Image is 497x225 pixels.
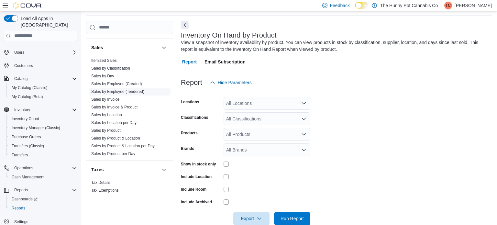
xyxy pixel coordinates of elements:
[13,2,42,9] img: Cova
[301,132,306,137] button: Open list of options
[181,199,212,205] label: Include Archived
[14,63,33,68] span: Customers
[181,162,216,167] label: Show in stock only
[91,73,114,79] span: Sales by Day
[6,204,80,213] button: Reports
[14,76,28,81] span: Catalog
[91,136,140,141] span: Sales by Product & Location
[181,174,212,179] label: Include Location
[91,144,155,148] a: Sales by Product & Location per Day
[91,82,142,86] a: Sales by Employee (Created)
[6,83,80,92] button: My Catalog (Classic)
[1,186,80,195] button: Reports
[91,44,159,51] button: Sales
[9,93,46,101] a: My Catalog (Beta)
[301,147,306,152] button: Open list of options
[1,61,80,70] button: Customers
[446,2,451,9] span: TC
[91,105,138,109] a: Sales by Invoice & Product
[12,75,30,83] button: Catalog
[12,49,27,56] button: Users
[181,39,489,53] div: View a snapshot of inventory availability by product. You can view products in stock by classific...
[6,173,80,182] button: Cash Management
[9,173,77,181] span: Cash Management
[12,197,38,202] span: Dashboards
[1,163,80,173] button: Operations
[181,130,198,136] label: Products
[91,66,130,71] a: Sales by Classification
[355,2,369,9] input: Dark Mode
[91,29,125,34] a: Products to Archive
[12,106,77,114] span: Inventory
[91,58,117,63] a: Itemized Sales
[233,212,270,225] button: Export
[12,174,44,180] span: Cash Management
[274,212,310,225] button: Run Report
[9,195,77,203] span: Dashboards
[12,134,41,140] span: Purchase Orders
[91,188,119,193] span: Tax Exemptions
[12,94,43,99] span: My Catalog (Beta)
[12,125,60,130] span: Inventory Manager (Classic)
[9,142,47,150] a: Transfers (Classic)
[14,165,33,171] span: Operations
[6,151,80,160] button: Transfers
[91,166,104,173] h3: Taxes
[12,49,77,56] span: Users
[9,93,77,101] span: My Catalog (Beta)
[6,92,80,101] button: My Catalog (Beta)
[12,62,36,70] a: Customers
[12,164,36,172] button: Operations
[91,113,122,117] a: Sales by Location
[444,2,452,9] div: Tabatha Cruickshank
[91,180,110,185] a: Tax Details
[12,106,33,114] button: Inventory
[182,55,197,68] span: Report
[91,97,119,102] a: Sales by Invoice
[281,215,304,222] span: Run Report
[380,2,438,9] p: The Hunny Pot Cannabis Co
[181,79,202,86] h3: Report
[9,84,50,92] a: My Catalog (Classic)
[301,116,306,121] button: Open list of options
[6,123,80,132] button: Inventory Manager (Classic)
[160,166,168,174] button: Taxes
[12,186,30,194] button: Reports
[181,187,206,192] label: Include Room
[181,21,189,29] button: Next
[86,57,173,160] div: Sales
[6,141,80,151] button: Transfers (Classic)
[14,107,30,112] span: Inventory
[18,15,77,28] span: Load All Apps in [GEOGRAPHIC_DATA]
[6,114,80,123] button: Inventory Count
[9,204,77,212] span: Reports
[12,85,48,90] span: My Catalog (Classic)
[9,115,42,123] a: Inventory Count
[14,219,28,224] span: Settings
[218,79,252,86] span: Hide Parameters
[181,31,277,39] h3: Inventory On Hand by Product
[301,101,306,106] button: Open list of options
[91,89,144,94] a: Sales by Employee (Tendered)
[9,204,28,212] a: Reports
[12,62,77,70] span: Customers
[181,99,199,105] label: Locations
[6,195,80,204] a: Dashboards
[91,151,135,156] span: Sales by Product per Day
[91,128,121,133] span: Sales by Product
[9,151,77,159] span: Transfers
[181,146,194,151] label: Brands
[91,66,130,71] span: Sales by Classification
[14,50,24,55] span: Users
[9,173,47,181] a: Cash Management
[91,166,159,173] button: Taxes
[12,116,39,121] span: Inventory Count
[14,187,28,193] span: Reports
[12,143,44,149] span: Transfers (Classic)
